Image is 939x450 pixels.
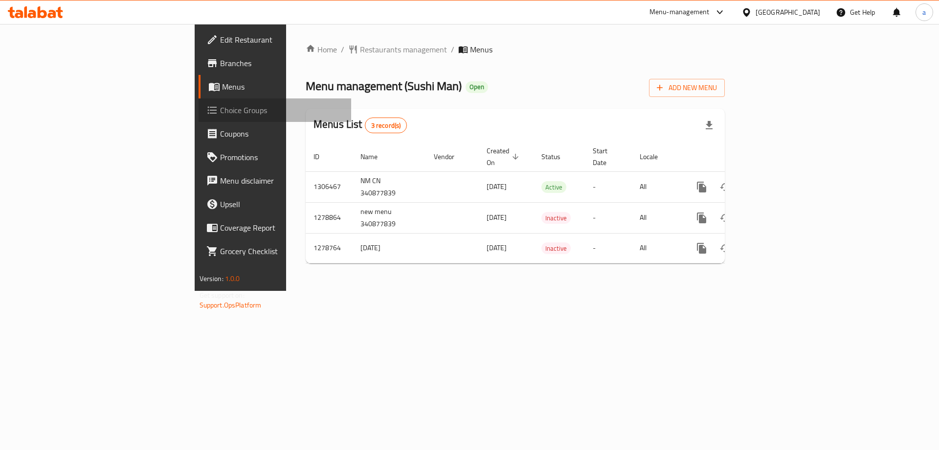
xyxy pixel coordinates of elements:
a: Support.OpsPlatform [200,299,262,311]
span: Get support on: [200,289,245,302]
td: All [632,233,682,263]
div: Total records count [365,118,407,133]
span: Coverage Report [220,222,344,234]
div: Open [466,81,488,93]
span: Version: [200,272,224,285]
td: - [585,171,632,202]
a: Coverage Report [199,216,352,239]
button: Change Status [714,206,737,230]
span: Locale [640,151,671,163]
span: Edit Restaurant [220,34,344,46]
div: Menu-management [649,6,710,18]
span: Branches [220,57,344,69]
td: All [632,171,682,202]
td: NM CN 340877839 [353,171,426,202]
a: Coupons [199,122,352,145]
div: Active [541,181,566,193]
td: [DATE] [353,233,426,263]
a: Upsell [199,192,352,216]
span: Active [541,182,566,193]
button: more [690,175,714,199]
button: Add New Menu [649,79,725,97]
span: Inactive [541,243,571,254]
span: Menus [222,81,344,93]
button: Change Status [714,237,737,260]
span: Promotions [220,151,344,163]
button: Change Status [714,175,737,199]
span: Menu management ( Sushi Man ) [306,75,462,97]
span: a [922,7,926,18]
button: more [690,237,714,260]
a: Branches [199,51,352,75]
span: Restaurants management [360,44,447,55]
a: Grocery Checklist [199,239,352,263]
span: [DATE] [487,241,507,254]
span: 1.0.0 [225,272,240,285]
nav: breadcrumb [306,44,725,55]
span: Menu disclaimer [220,175,344,187]
span: 3 record(s) [365,121,407,130]
span: Start Date [593,145,620,168]
div: [GEOGRAPHIC_DATA] [756,7,820,18]
span: Menus [470,44,492,55]
span: Add New Menu [657,82,717,94]
button: more [690,206,714,230]
a: Menus [199,75,352,98]
span: Created On [487,145,522,168]
span: Upsell [220,198,344,210]
span: [DATE] [487,211,507,224]
span: [DATE] [487,180,507,193]
td: All [632,202,682,233]
span: Coupons [220,128,344,140]
td: - [585,202,632,233]
div: Inactive [541,242,571,254]
td: new menu 340877839 [353,202,426,233]
div: Export file [697,114,721,137]
a: Menu disclaimer [199,169,352,192]
a: Restaurants management [348,44,447,55]
span: Vendor [434,151,467,163]
th: Actions [682,142,792,172]
span: Grocery Checklist [220,245,344,257]
span: Status [541,151,573,163]
span: Choice Groups [220,104,344,116]
li: / [451,44,454,55]
span: Open [466,83,488,91]
a: Choice Groups [199,98,352,122]
span: ID [313,151,332,163]
span: Name [360,151,390,163]
a: Edit Restaurant [199,28,352,51]
td: - [585,233,632,263]
a: Promotions [199,145,352,169]
span: Inactive [541,213,571,224]
h2: Menus List [313,117,407,133]
table: enhanced table [306,142,792,263]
